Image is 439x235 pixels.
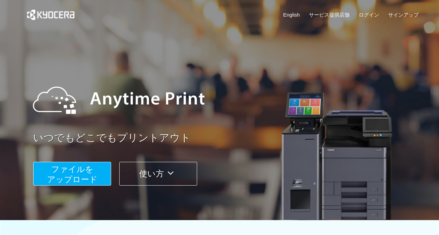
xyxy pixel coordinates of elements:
[283,11,300,18] a: English
[309,11,350,18] a: サービス提供店舗
[47,165,98,184] span: ファイルを ​​アップロード
[359,11,379,18] a: ログイン
[33,162,111,186] button: ファイルを​​アップロード
[388,11,419,18] a: サインアップ
[119,162,197,186] button: 使い方
[33,131,423,145] a: いつでもどこでもプリントアウト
